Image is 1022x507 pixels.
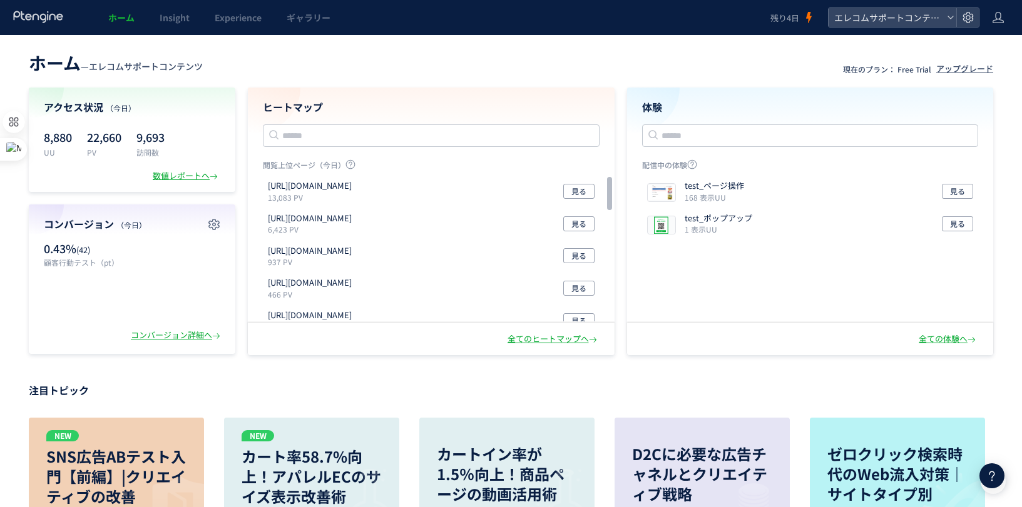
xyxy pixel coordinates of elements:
h4: 体験 [642,100,979,114]
span: （今日） [116,219,146,230]
p: 13,083 PV [268,192,357,203]
img: 0e3746da3b84ba14ce0598578e8e59761754529309659.png [648,216,675,234]
p: https://qa.elecom.co.jp/faq_list.html [268,277,352,289]
p: カートイン率が1.5％向上！商品ページの動画活用術 [437,444,577,504]
span: 見る [571,313,586,328]
p: test_ページ操作 [685,180,744,192]
p: 937 PV [268,256,357,267]
span: エレコムサポートコンテンツ [830,8,942,27]
p: D2Cに必要な広告チャネルとクリエイティブ戦略 [632,444,772,504]
button: 見る [942,216,973,231]
span: 見る [950,184,965,199]
span: （今日） [106,103,136,113]
div: 全ての体験へ [919,333,978,345]
p: NEW [242,430,274,441]
p: SNS広告ABテスト入門【前編】|クリエイティブの改善 [46,446,187,506]
p: 現在のプラン： Free Trial [843,64,931,74]
p: https://qa.elecom.co.jp/sp/faq_detail.html [268,180,352,192]
span: 見る [950,216,965,231]
img: 8e2a32dfbf486b88cebfde819ac9d4d81754528545276.jpeg [648,184,675,201]
span: 残り4日 [770,12,799,24]
p: test_ポップアップ [685,213,752,224]
div: 全てのヒートマップへ [508,333,600,345]
p: 22,660 [87,127,121,147]
span: ホーム [29,50,81,75]
div: 数値レポートへ [153,170,220,182]
button: 見る [563,216,595,231]
i: 1 表示UU [685,224,717,234]
span: エレコムサポートコンテンツ [89,60,203,73]
p: 訪問数 [136,147,165,158]
h4: アクセス状況 [44,100,220,114]
p: 顧客行動テスト（pt） [44,257,126,268]
div: アップグレード [936,63,993,75]
p: https://vivr.elecom.co.jp/1/support_top [268,245,352,257]
div: コンバージョン詳細へ [131,329,223,341]
i: 168 表示UU [685,192,726,203]
h4: ヒートマップ [263,100,600,114]
p: https://qa.elecom.co.jp/sp/faq_list.html [268,309,352,321]
span: Experience [215,11,262,24]
p: 配信中の体験 [642,159,979,175]
p: 466 PV [268,289,357,299]
p: 8,880 [44,127,72,147]
h4: コンバージョン [44,217,220,231]
span: ギャラリー [287,11,330,24]
p: NEW [46,430,79,441]
p: https://qa.elecom.co.jp/faq_detail.html [268,213,352,224]
button: 見る [942,184,973,199]
button: 見る [563,281,595,296]
div: — [29,50,203,75]
p: UU [44,147,72,158]
p: 9,693 [136,127,165,147]
p: 314 PV [268,321,357,332]
p: 0.43% [44,241,126,257]
span: Insight [160,11,190,24]
span: 見る [571,184,586,199]
button: 見る [563,313,595,328]
p: 注目トピック [29,380,993,400]
button: 見る [563,184,595,199]
p: 6,423 PV [268,224,357,234]
span: 見る [571,248,586,263]
p: PV [87,147,121,158]
button: 見る [563,248,595,263]
span: ホーム [108,11,135,24]
span: 見る [571,281,586,296]
p: ゼロクリック検索時代のWeb流入対策｜サイトタイプ別 [827,444,968,504]
p: 閲覧上位ページ（今日） [263,159,600,175]
p: カート率58.7%向上！アパレルECのサイズ表示改善術 [242,446,382,506]
span: (42) [76,244,90,256]
span: 見る [571,216,586,231]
